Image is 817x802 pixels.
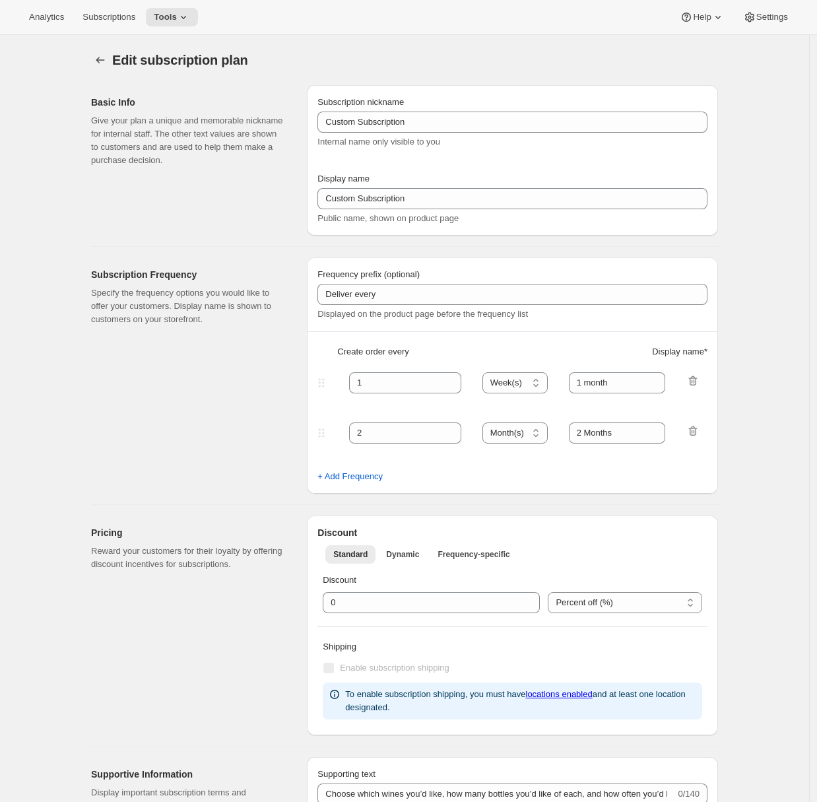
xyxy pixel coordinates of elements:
span: Internal name only visible to you [317,137,440,147]
input: Subscribe & Save [317,188,707,209]
h2: Basic Info [91,96,286,109]
p: Discount [323,574,702,587]
input: 10 [323,592,520,613]
p: To enable subscription shipping, you must have and at least one location designated. [345,688,697,714]
span: Display name [317,174,370,184]
h2: Subscription Frequency [91,268,286,281]
span: Subscriptions [82,12,135,22]
span: Displayed on the product page before the frequency list [317,309,528,319]
span: Subscription nickname [317,97,404,107]
p: Reward your customers for their loyalty by offering discount incentives for subscriptions. [91,545,286,571]
input: Subscribe & Save [317,112,707,133]
span: Frequency-specific [438,549,509,560]
span: Frequency prefix (optional) [317,269,420,279]
span: Standard [333,549,368,560]
span: Supporting text [317,769,375,779]
input: 1 month [569,372,666,393]
span: Enable subscription shipping [340,663,449,673]
p: Specify the frequency options you would like to offer your customers. Display name is shown to cu... [91,286,286,326]
a: locations enabled [526,689,593,699]
button: + Add Frequency [310,466,391,487]
input: Deliver every [317,284,707,305]
button: Help [672,8,732,26]
p: Shipping [323,640,702,653]
button: Subscription plans [91,51,110,69]
span: Analytics [29,12,64,22]
span: Public name, shown on product page [317,213,459,223]
h2: Pricing [91,526,286,539]
button: Analytics [21,8,72,26]
button: Settings [735,8,796,26]
span: Edit subscription plan [112,53,248,67]
span: + Add Frequency [317,470,383,483]
span: Dynamic [386,549,419,560]
input: 1 month [569,422,666,444]
h2: Discount [317,526,707,539]
h2: Supportive Information [91,768,286,781]
span: Settings [756,12,788,22]
button: Subscriptions [75,8,143,26]
span: Display name * [652,345,707,358]
span: Help [693,12,711,22]
span: Create order every [337,345,408,358]
button: Tools [146,8,198,26]
span: Tools [154,12,177,22]
p: Give your plan a unique and memorable nickname for internal staff. The other text values are show... [91,114,286,167]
